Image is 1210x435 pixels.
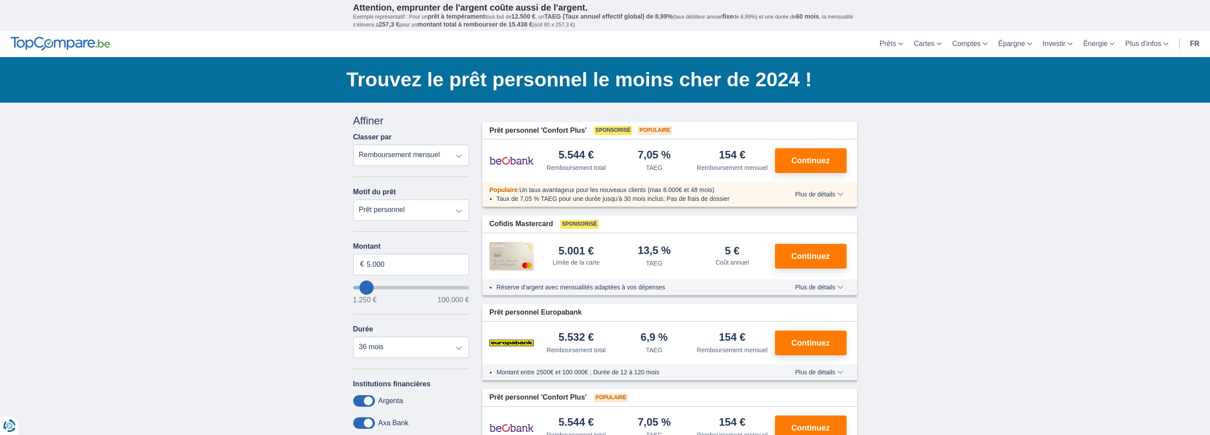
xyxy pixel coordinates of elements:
[719,150,745,162] div: 154 €
[775,148,847,173] button: Continuez
[722,13,733,20] span: fixe
[546,346,606,354] div: Remboursement total
[519,186,714,193] span: Un taux avantageux pour les nouveaux clients (max 8.000€ et 48 mois)
[489,393,587,403] span: Prêt personnel 'Confort Plus'
[594,393,628,402] span: Populaire
[378,419,408,427] label: Axa Bank
[417,21,533,28] span: montant total à rembourser de 15.438 €
[553,258,600,267] div: Limite de la carte
[546,163,606,172] div: Remboursement total
[11,37,110,51] img: TopCompare
[353,133,392,141] label: Classer par
[637,417,671,429] div: 7,05 %
[641,332,668,344] div: 6,9 %
[697,346,767,354] div: Remboursement mensuel
[353,13,857,29] p: Exemple représentatif : Pour un tous but de , un (taux débiteur annuel de 8,99%) et une durée de ...
[908,31,947,57] a: Cartes
[353,2,857,13] p: Attention, emprunter de l'argent coûte aussi de l'argent.
[353,286,469,289] input: wantToBorrow
[594,126,632,135] span: Sponsorisé
[637,126,672,135] span: Populaire
[558,150,594,162] div: 5.544 €
[646,163,662,172] div: TAEG
[795,369,843,375] span: Plus de détails
[715,258,749,267] div: Coût annuel
[353,243,469,250] label: Montant
[791,424,830,432] span: Continuez
[1185,31,1205,57] a: fr
[791,252,830,260] span: Continuez
[775,331,847,355] button: Continuez
[353,113,469,128] div: Affiner
[353,325,373,333] label: Durée
[725,246,740,256] div: 5 €
[560,220,599,229] span: Sponsorisé
[788,284,850,291] button: Plus de détails
[795,284,843,290] span: Plus de détails
[788,191,850,198] button: Plus de détails
[544,13,672,20] span: TAEG (Taux annuel effectif global) de 8,99%
[947,31,993,57] a: Comptes
[482,185,776,194] div: :
[637,245,671,257] div: 13,5 %
[489,186,518,193] span: Populaire
[347,66,857,93] h1: Trouvez le prêt personnel le moins cher de 2024 !
[646,346,662,354] div: TAEG
[353,380,431,388] label: Institutions financières
[791,339,830,347] span: Continuez
[1078,31,1120,57] a: Énergie
[489,150,534,172] img: pret personnel Beobank
[1038,31,1078,57] a: Investir
[511,13,536,20] span: 12.500 €
[353,296,377,304] span: 1.250 €
[1120,31,1173,57] a: Plus d'infos
[558,332,594,344] div: 5.532 €
[379,21,400,28] span: 257,3 €
[775,244,847,269] button: Continuez
[353,188,396,196] label: Motif du prêt
[489,219,553,229] span: Cofidis Mastercard
[558,246,594,256] div: 5.001 €
[489,308,582,318] span: Prêt personnel Europabank
[428,13,485,20] span: prêt à tempérament
[558,417,594,429] div: 5.544 €
[791,157,830,165] span: Continuez
[496,283,769,292] li: Réserve d'argent avec mensualités adaptées à vos dépenses
[796,13,819,20] span: 60 mois
[719,417,745,429] div: 154 €
[697,163,767,172] div: Remboursement mensuel
[646,259,662,268] div: TAEG
[637,150,671,162] div: 7,05 %
[874,31,908,57] a: Prêts
[378,397,403,405] label: Argenta
[993,31,1038,57] a: Épargne
[489,242,534,270] img: pret personnel Cofidis CC
[788,369,850,376] button: Plus de détails
[360,259,364,269] span: €
[438,296,469,304] span: 100.000 €
[719,332,745,344] div: 154 €
[795,191,843,197] span: Plus de détails
[489,332,534,354] img: pret personnel Europabank
[496,368,769,377] li: Montant entre 2500€ et 100 000€ ; Durée de 12 à 120 mois
[489,126,587,136] span: Prêt personnel 'Confort Plus'
[496,194,769,203] li: Taux de 7,05 % TAEG pour une durée jusqu’à 30 mois inclus; Pas de frais de dossier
